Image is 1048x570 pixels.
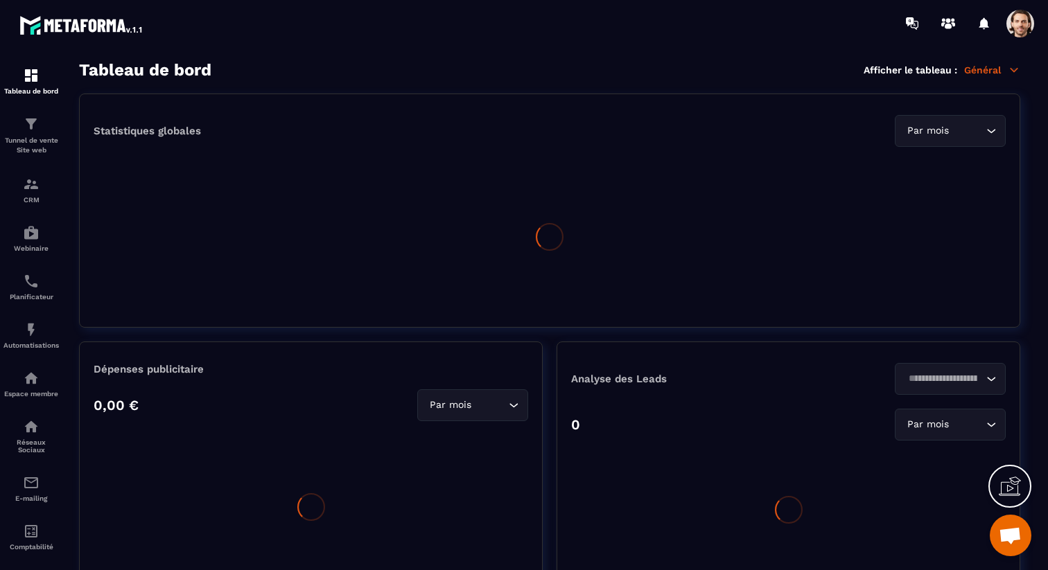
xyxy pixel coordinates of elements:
p: Réseaux Sociaux [3,438,59,454]
a: schedulerschedulerPlanificateur [3,262,59,311]
img: formation [23,67,40,84]
div: Search for option [895,363,1006,395]
img: logo [19,12,144,37]
img: automations [23,370,40,386]
a: automationsautomationsWebinaire [3,214,59,262]
a: formationformationCRM [3,166,59,214]
img: formation [23,176,40,193]
p: Espace membre [3,390,59,398]
a: automationsautomationsEspace membre [3,359,59,408]
p: Afficher le tableau : [864,64,957,75]
a: accountantaccountantComptabilité [3,513,59,561]
p: CRM [3,196,59,204]
input: Search for option [952,123,983,139]
p: Planificateur [3,293,59,301]
p: Général [964,64,1020,76]
div: Search for option [417,389,528,421]
p: Analyse des Leads [571,373,789,385]
p: Webinaire [3,244,59,252]
div: Ouvrir le chat [990,515,1031,556]
p: Tunnel de vente Site web [3,136,59,155]
input: Search for option [904,371,983,386]
span: Par mois [904,417,952,432]
img: accountant [23,523,40,540]
p: Comptabilité [3,543,59,551]
a: emailemailE-mailing [3,464,59,513]
img: automations [23,224,40,241]
h3: Tableau de bord [79,60,211,80]
input: Search for option [474,398,505,413]
p: Dépenses publicitaire [94,363,528,375]
a: automationsautomationsAutomatisations [3,311,59,359]
p: Statistiques globales [94,125,201,137]
div: Search for option [895,115,1006,147]
img: formation [23,116,40,132]
p: 0 [571,416,580,433]
div: Search for option [895,409,1006,440]
img: social-network [23,418,40,435]
p: E-mailing [3,495,59,502]
p: 0,00 € [94,397,139,413]
p: Tableau de bord [3,87,59,95]
p: Automatisations [3,341,59,349]
a: formationformationTableau de bord [3,57,59,105]
a: formationformationTunnel de vente Site web [3,105,59,166]
input: Search for option [952,417,983,432]
img: scheduler [23,273,40,290]
img: email [23,474,40,491]
span: Par mois [904,123,952,139]
img: automations [23,321,40,338]
a: social-networksocial-networkRéseaux Sociaux [3,408,59,464]
span: Par mois [426,398,474,413]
